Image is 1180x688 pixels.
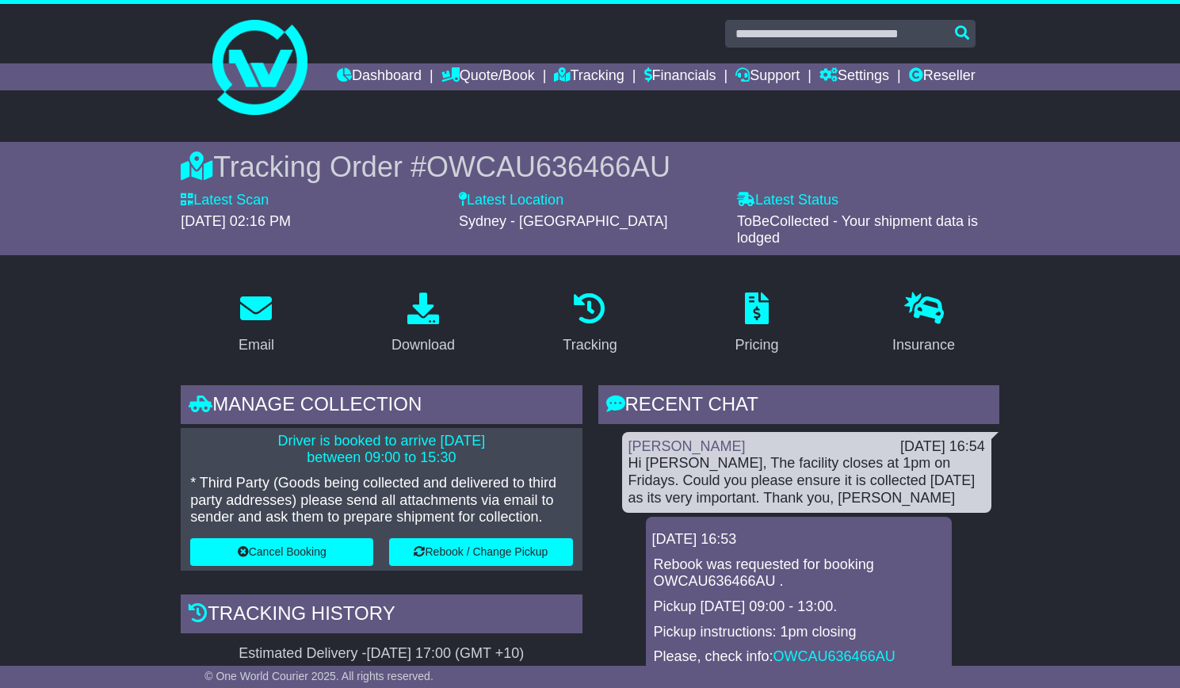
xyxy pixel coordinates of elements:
[441,63,535,90] a: Quote/Book
[552,287,627,361] a: Tracking
[644,63,716,90] a: Financials
[735,63,800,90] a: Support
[426,151,670,183] span: OWCAU636466AU
[190,475,572,526] p: * Third Party (Goods being collected and delivered to third party addresses) please send all atta...
[737,192,838,209] label: Latest Status
[652,531,945,548] div: [DATE] 16:53
[737,213,978,247] span: ToBeCollected - Your shipment data is lodged
[389,538,572,566] button: Rebook / Change Pickup
[654,648,944,666] p: Please, check info:
[882,287,965,361] a: Insurance
[628,438,746,454] a: [PERSON_NAME]
[654,598,944,616] p: Pickup [DATE] 09:00 - 13:00.
[735,334,779,356] div: Pricing
[598,385,999,428] div: RECENT CHAT
[181,192,269,209] label: Latest Scan
[181,385,582,428] div: Manage collection
[554,63,624,90] a: Tracking
[190,538,373,566] button: Cancel Booking
[773,648,896,664] a: OWCAU636466AU
[391,334,455,356] div: Download
[181,594,582,637] div: Tracking history
[459,213,667,229] span: Sydney - [GEOGRAPHIC_DATA]
[628,455,985,506] div: Hi [PERSON_NAME], The facility closes at 1pm on Fridays. Could you please ensure it is collected ...
[563,334,617,356] div: Tracking
[892,334,955,356] div: Insurance
[654,624,944,641] p: Pickup instructions: 1pm closing
[181,213,291,229] span: [DATE] 02:16 PM
[819,63,889,90] a: Settings
[228,287,284,361] a: Email
[900,438,985,456] div: [DATE] 16:54
[654,556,944,591] p: Rebook was requested for booking OWCAU636466AU .
[366,645,524,663] div: [DATE] 17:00 (GMT +10)
[459,192,563,209] label: Latest Location
[909,63,976,90] a: Reseller
[725,287,789,361] a: Pricing
[181,150,999,184] div: Tracking Order #
[381,287,465,361] a: Download
[181,645,582,663] div: Estimated Delivery -
[239,334,274,356] div: Email
[190,433,572,467] p: Driver is booked to arrive [DATE] between 09:00 to 15:30
[204,670,433,682] span: © One World Courier 2025. All rights reserved.
[337,63,422,90] a: Dashboard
